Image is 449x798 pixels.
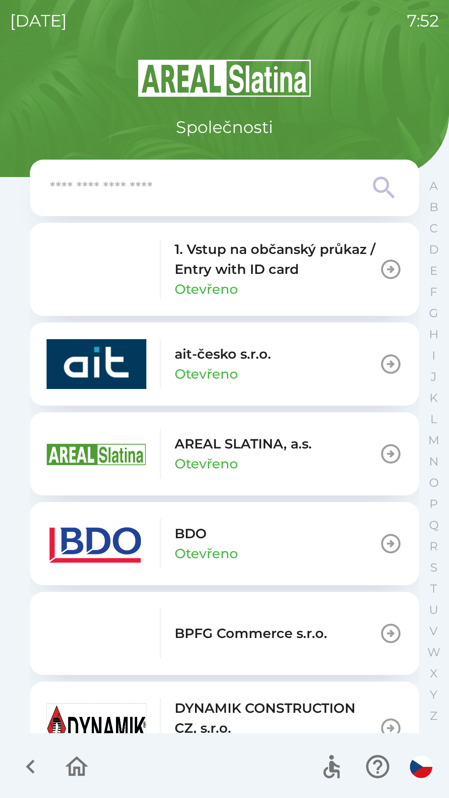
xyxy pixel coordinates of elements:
[429,179,438,193] p: A
[423,451,444,472] button: N
[430,687,437,702] p: Y
[432,348,435,363] p: I
[429,518,439,532] p: Q
[423,493,444,515] button: P
[429,242,439,257] p: D
[430,709,437,723] p: Z
[175,279,238,299] p: Otevřeno
[429,200,438,214] p: B
[30,502,419,585] button: BDOOtevřeno
[175,239,379,279] p: 1. Vstup na občanský průkaz / Entry with ID card
[175,524,207,544] p: BDO
[30,592,419,675] button: BPFG Commerce s.r.o.
[423,387,444,409] button: K
[429,603,438,617] p: U
[175,698,379,738] p: DYNAMIK CONSTRUCTION CZ, s.r.o.
[10,8,67,33] p: [DATE]
[175,344,271,364] p: ait-česko s.r.o.
[410,756,432,778] img: cs flag
[429,454,439,469] p: N
[175,434,312,454] p: AREAL SLATINA, a.s.
[429,624,438,638] p: V
[423,557,444,578] button: S
[429,306,438,320] p: G
[30,682,419,775] button: DYNAMIK CONSTRUCTION CZ, s.r.o.Otevřeno
[175,623,327,643] p: BPFG Commerce s.r.o.
[423,599,444,621] button: U
[30,412,419,495] button: AREAL SLATINA, a.s.Otevřeno
[423,642,444,663] button: W
[47,703,146,753] img: 9aa1c191-0426-4a03-845b-4981a011e109.jpeg
[430,412,437,426] p: L
[428,433,439,448] p: M
[423,260,444,281] button: E
[429,327,439,342] p: H
[423,515,444,536] button: Q
[430,560,437,575] p: S
[423,536,444,557] button: R
[423,705,444,727] button: Z
[423,366,444,387] button: J
[429,497,438,511] p: P
[429,221,438,236] p: C
[423,218,444,239] button: C
[47,244,146,294] img: 93ea42ec-2d1b-4d6e-8f8a-bdbb4610bcc3.png
[176,115,273,140] p: Společnosti
[423,239,444,260] button: D
[429,539,438,554] p: R
[175,454,238,474] p: Otevřeno
[423,684,444,705] button: Y
[423,430,444,451] button: M
[429,475,439,490] p: O
[30,223,419,316] button: 1. Vstup na občanský průkaz / Entry with ID cardOtevřeno
[30,58,419,98] img: Logo
[30,323,419,406] button: ait-česko s.r.o.Otevřeno
[423,197,444,218] button: B
[423,578,444,599] button: T
[423,281,444,303] button: F
[175,544,238,564] p: Otevřeno
[430,666,437,681] p: X
[407,8,439,33] p: 7:52
[47,339,146,389] img: 40b5cfbb-27b1-4737-80dc-99d800fbabba.png
[423,324,444,345] button: H
[423,472,444,493] button: O
[431,369,437,384] p: J
[430,264,438,278] p: E
[47,429,146,479] img: aad3f322-fb90-43a2-be23-5ead3ef36ce5.png
[423,303,444,324] button: G
[47,608,146,658] img: f3b1b367-54a7-43c8-9d7e-84e812667233.png
[423,663,444,684] button: X
[430,581,437,596] p: T
[423,175,444,197] button: A
[47,519,146,569] img: ae7449ef-04f1-48ed-85b5-e61960c78b50.png
[423,621,444,642] button: V
[175,364,238,384] p: Otevřeno
[423,409,444,430] button: L
[429,391,438,405] p: K
[430,285,437,299] p: F
[423,345,444,366] button: I
[427,645,440,660] p: W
